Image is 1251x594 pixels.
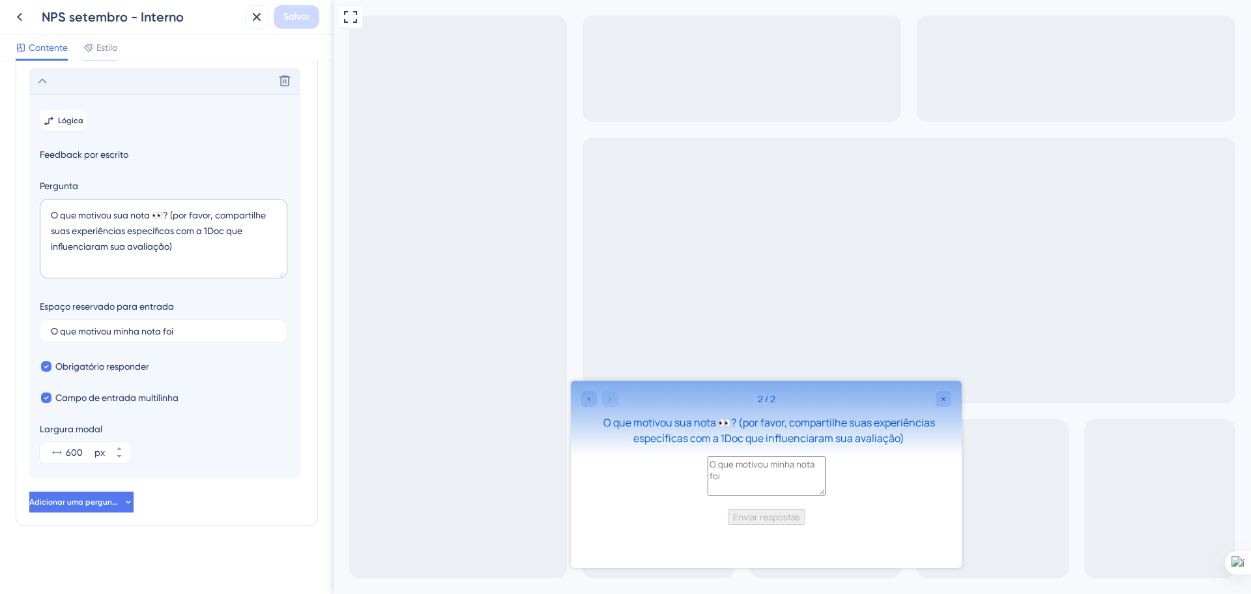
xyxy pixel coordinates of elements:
font: Salvar [283,11,310,22]
input: px [66,445,92,460]
button: px [108,442,131,453]
font: Feedback por escrito [40,149,128,160]
font: Adicionar uma pergunta [29,497,121,507]
font: Pergunta [40,181,78,191]
font: Lógica [58,116,83,125]
font: Campo de entrada multilinha [55,393,179,403]
button: Lógica [40,110,87,131]
button: Salvar [274,5,319,29]
textarea: O que motivou sua nota 👀? (por favor, compartilhe suas experiências específicas com a 1Doc que in... [40,199,287,278]
font: Obrigatório responder [55,361,149,372]
font: NPS setembro - Interno [42,9,184,25]
iframe: Pesquisa de orientação ao usuário [237,381,628,568]
button: px [108,453,131,463]
input: Digite um espaço reservado [51,327,276,336]
font: Largura modal [40,424,102,434]
font: Espaço reservado para entrada [40,301,174,312]
font: Estilo [96,42,117,53]
font: Contente [29,42,68,53]
font: px [94,447,105,458]
button: Adicionar uma pergunta [29,492,134,512]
